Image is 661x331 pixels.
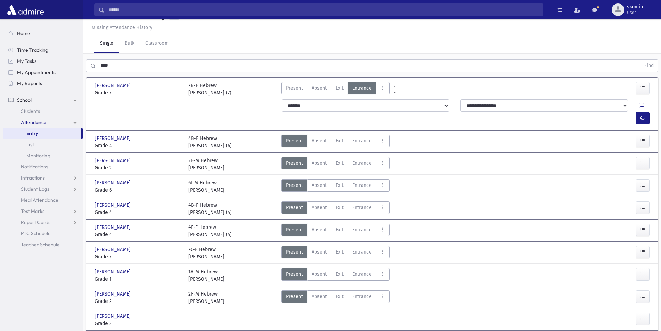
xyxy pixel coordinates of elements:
[17,58,36,64] span: My Tasks
[3,195,83,206] a: Meal Attendance
[94,34,119,53] a: Single
[95,82,132,89] span: [PERSON_NAME]
[3,161,83,172] a: Notifications
[3,183,83,195] a: Student Logs
[95,246,132,253] span: [PERSON_NAME]
[95,268,132,275] span: [PERSON_NAME]
[3,172,83,183] a: Infractions
[3,28,83,39] a: Home
[21,175,45,181] span: Infractions
[6,3,45,17] img: AdmirePro
[3,206,83,217] a: Test Marks
[312,84,327,92] span: Absent
[336,159,344,167] span: Exit
[281,268,390,283] div: AttTypes
[281,290,390,305] div: AttTypes
[352,84,372,92] span: Entrance
[95,320,181,327] span: Grade 2
[286,204,303,211] span: Present
[188,157,224,172] div: 2E-M Hebrew [PERSON_NAME]
[188,224,232,238] div: 4F-F Hebrew [PERSON_NAME] (4)
[312,293,327,300] span: Absent
[21,164,48,170] span: Notifications
[281,157,390,172] div: AttTypes
[3,217,83,228] a: Report Cards
[336,84,344,92] span: Exit
[352,226,372,233] span: Entrance
[188,179,224,194] div: 6I-M Hebrew [PERSON_NAME]
[3,128,81,139] a: Entry
[188,201,232,216] div: 4B-F Hebrew [PERSON_NAME] (4)
[3,94,83,106] a: School
[312,204,327,211] span: Absent
[352,293,372,300] span: Entrance
[3,78,83,89] a: My Reports
[95,179,132,187] span: [PERSON_NAME]
[95,209,181,216] span: Grade 4
[95,201,132,209] span: [PERSON_NAME]
[312,271,327,278] span: Absent
[312,226,327,233] span: Absent
[286,226,303,233] span: Present
[95,275,181,283] span: Grade 1
[95,187,181,194] span: Grade 6
[21,230,51,237] span: PTC Schedule
[188,246,224,260] div: 7C-F Hebrew [PERSON_NAME]
[640,60,658,72] button: Find
[352,204,372,211] span: Entrance
[104,3,543,16] input: Search
[286,182,303,189] span: Present
[352,248,372,256] span: Entrance
[21,219,50,225] span: Report Cards
[3,106,83,117] a: Students
[281,179,390,194] div: AttTypes
[336,137,344,144] span: Exit
[336,293,344,300] span: Exit
[336,226,344,233] span: Exit
[3,56,83,67] a: My Tasks
[95,290,132,298] span: [PERSON_NAME]
[21,241,60,248] span: Teacher Schedule
[286,293,303,300] span: Present
[286,271,303,278] span: Present
[312,159,327,167] span: Absent
[352,271,372,278] span: Entrance
[281,135,390,149] div: AttTypes
[26,141,34,148] span: List
[95,224,132,231] span: [PERSON_NAME]
[286,248,303,256] span: Present
[21,186,49,192] span: Student Logs
[17,97,32,103] span: School
[95,231,181,238] span: Grade 4
[95,313,132,320] span: [PERSON_NAME]
[95,157,132,164] span: [PERSON_NAME]
[17,47,48,53] span: Time Tracking
[119,34,140,53] a: Bulk
[188,290,224,305] div: 2F-M Hebrew [PERSON_NAME]
[627,4,643,10] span: skomin
[286,159,303,167] span: Present
[627,10,643,15] span: User
[3,239,83,250] a: Teacher Schedule
[352,137,372,144] span: Entrance
[281,224,390,238] div: AttTypes
[95,142,181,149] span: Grade 4
[286,137,303,144] span: Present
[21,119,46,125] span: Attendance
[26,152,50,159] span: Monitoring
[95,135,132,142] span: [PERSON_NAME]
[286,84,303,92] span: Present
[3,139,83,150] a: List
[89,25,152,31] a: Missing Attendance History
[140,34,174,53] a: Classroom
[26,130,38,136] span: Entry
[17,80,42,86] span: My Reports
[188,82,231,97] div: 7B-F Hebrew [PERSON_NAME] (7)
[352,159,372,167] span: Entrance
[312,248,327,256] span: Absent
[21,108,40,114] span: Students
[92,25,152,31] u: Missing Attendance History
[336,271,344,278] span: Exit
[352,182,372,189] span: Entrance
[312,182,327,189] span: Absent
